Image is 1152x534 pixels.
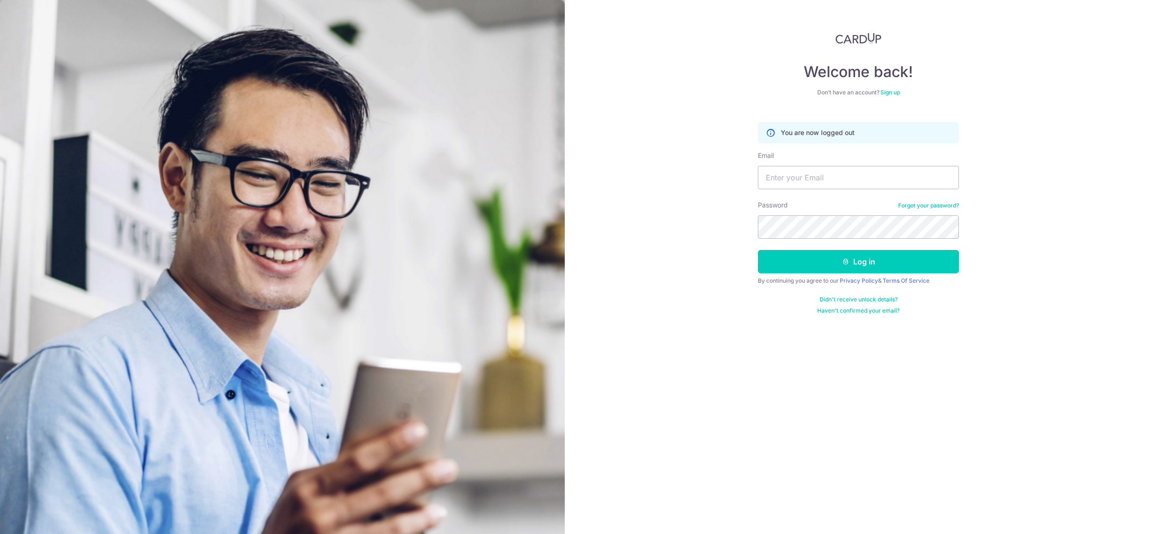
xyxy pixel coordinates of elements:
h4: Welcome back! [758,63,959,81]
p: You are now logged out [781,128,855,137]
a: Sign up [880,89,900,96]
div: Don’t have an account? [758,89,959,96]
img: CardUp Logo [835,33,881,44]
a: Privacy Policy [840,277,878,284]
a: Terms Of Service [883,277,929,284]
button: Log in [758,250,959,273]
input: Enter your Email [758,166,959,189]
div: By continuing you agree to our & [758,277,959,285]
label: Password [758,200,788,210]
a: Didn't receive unlock details? [820,296,898,303]
a: Haven't confirmed your email? [817,307,900,314]
a: Forgot your password? [898,202,959,209]
label: Email [758,151,774,160]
